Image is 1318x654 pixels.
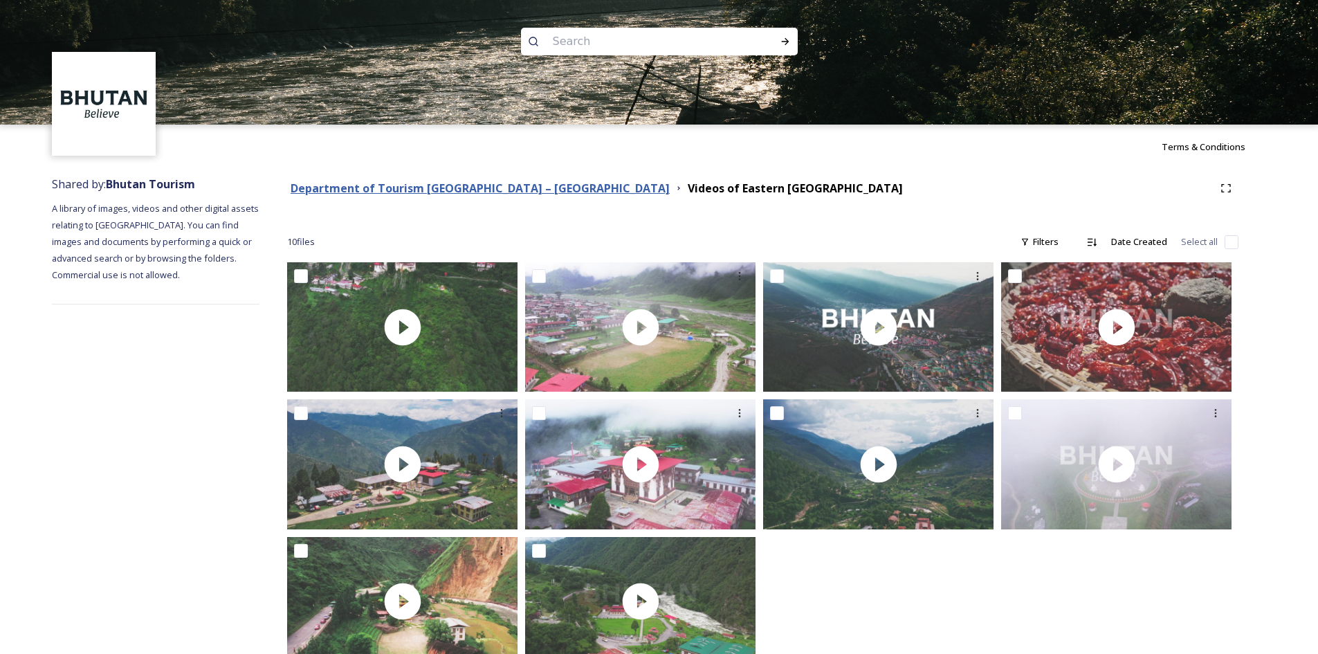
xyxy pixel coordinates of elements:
[1181,235,1218,248] span: Select all
[1001,262,1232,392] img: thumbnail
[54,54,154,154] img: BT_Logo_BB_Lockup_CMYK_High%2520Res.jpg
[106,176,195,192] strong: Bhutan Tourism
[52,176,195,192] span: Shared by:
[291,181,670,196] strong: Department of Tourism [GEOGRAPHIC_DATA] – [GEOGRAPHIC_DATA]
[525,399,756,529] img: thumbnail
[1001,399,1232,529] img: thumbnail
[287,399,518,529] img: thumbnail
[525,262,756,392] img: thumbnail
[1014,228,1065,255] div: Filters
[287,235,315,248] span: 10 file s
[763,399,994,529] img: thumbnail
[1162,140,1245,153] span: Terms & Conditions
[1104,228,1174,255] div: Date Created
[546,26,735,57] input: Search
[1162,138,1266,155] a: Terms & Conditions
[763,262,994,392] img: thumbnail
[52,202,261,281] span: A library of images, videos and other digital assets relating to [GEOGRAPHIC_DATA]. You can find ...
[287,262,518,392] img: thumbnail
[688,181,903,196] strong: Videos of Eastern [GEOGRAPHIC_DATA]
